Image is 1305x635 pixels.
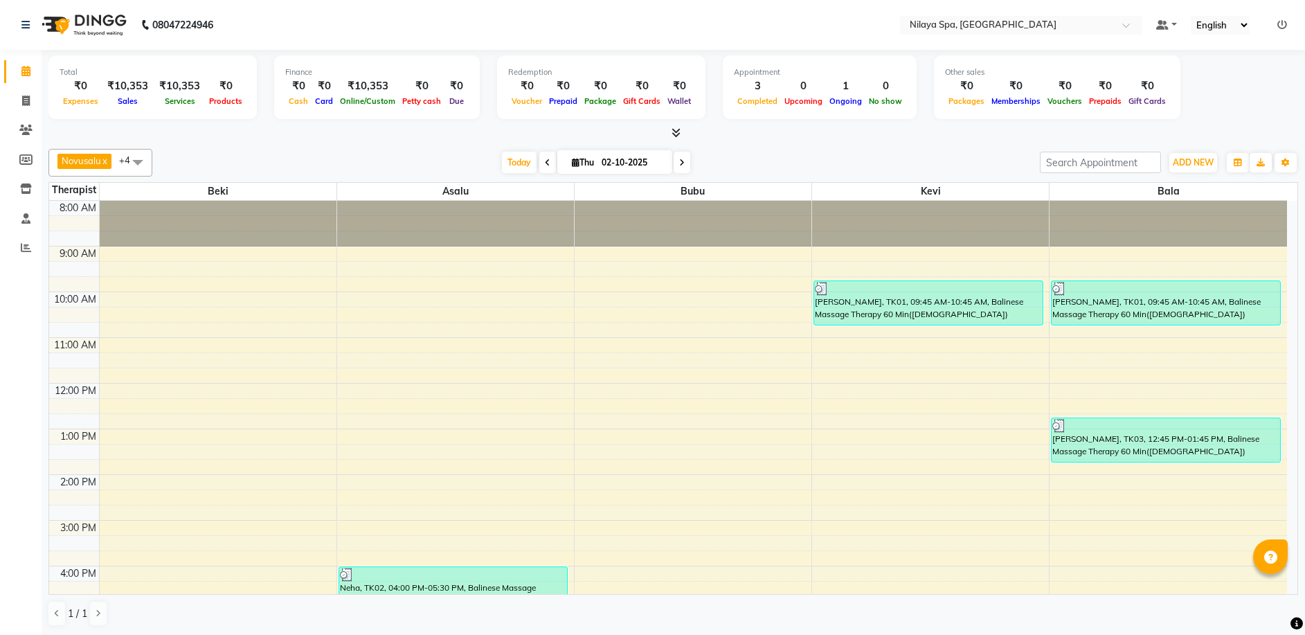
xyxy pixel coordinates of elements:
[444,78,469,94] div: ₹0
[161,96,199,106] span: Services
[781,78,826,94] div: 0
[502,152,537,173] span: Today
[68,607,87,621] span: 1 / 1
[337,183,574,200] span: Asalu
[620,96,664,106] span: Gift Cards
[508,66,694,78] div: Redemption
[581,78,620,94] div: ₹0
[826,96,865,106] span: Ongoing
[546,96,581,106] span: Prepaid
[119,154,141,166] span: +4
[1040,152,1161,173] input: Search Appointment
[51,292,99,307] div: 10:00 AM
[35,6,130,44] img: logo
[206,78,246,94] div: ₹0
[57,429,99,444] div: 1:00 PM
[568,157,597,168] span: Thu
[60,96,102,106] span: Expenses
[988,78,1044,94] div: ₹0
[1169,153,1217,172] button: ADD NEW
[508,96,546,106] span: Voucher
[826,78,865,94] div: 1
[1052,281,1280,325] div: [PERSON_NAME], TK01, 09:45 AM-10:45 AM, Balinese Massage Therapy 60 Min([DEMOGRAPHIC_DATA])
[312,96,336,106] span: Card
[100,183,336,200] span: Beki
[734,78,781,94] div: 3
[339,567,568,634] div: Neha, TK02, 04:00 PM-05:30 PM, Balinese Massage Therapy 90 Min([DEMOGRAPHIC_DATA])
[101,155,107,166] a: x
[57,521,99,535] div: 3:00 PM
[49,183,99,197] div: Therapist
[285,78,312,94] div: ₹0
[62,155,101,166] span: Novusalu
[812,183,1049,200] span: Kevi
[664,78,694,94] div: ₹0
[206,96,246,106] span: Products
[814,281,1043,325] div: [PERSON_NAME], TK01, 09:45 AM-10:45 AM, Balinese Massage Therapy 60 Min([DEMOGRAPHIC_DATA])
[1044,96,1086,106] span: Vouchers
[60,66,246,78] div: Total
[865,78,906,94] div: 0
[581,96,620,106] span: Package
[57,247,99,261] div: 9:00 AM
[575,183,811,200] span: Bubu
[620,78,664,94] div: ₹0
[57,201,99,215] div: 8:00 AM
[57,566,99,581] div: 4:00 PM
[1052,418,1280,462] div: [PERSON_NAME], TK03, 12:45 PM-01:45 PM, Balinese Massage Therapy 60 Min([DEMOGRAPHIC_DATA])
[945,78,988,94] div: ₹0
[865,96,906,106] span: No show
[114,96,141,106] span: Sales
[945,66,1169,78] div: Other sales
[945,96,988,106] span: Packages
[154,78,206,94] div: ₹10,353
[1125,78,1169,94] div: ₹0
[399,78,444,94] div: ₹0
[1247,580,1291,621] iframe: chat widget
[1050,183,1287,200] span: Bala
[734,96,781,106] span: Completed
[1086,78,1125,94] div: ₹0
[1086,96,1125,106] span: Prepaids
[312,78,336,94] div: ₹0
[57,475,99,490] div: 2:00 PM
[51,338,99,352] div: 11:00 AM
[52,384,99,398] div: 12:00 PM
[152,6,213,44] b: 08047224946
[102,78,154,94] div: ₹10,353
[1173,157,1214,168] span: ADD NEW
[546,78,581,94] div: ₹0
[336,78,399,94] div: ₹10,353
[336,96,399,106] span: Online/Custom
[446,96,467,106] span: Due
[508,78,546,94] div: ₹0
[285,96,312,106] span: Cash
[60,78,102,94] div: ₹0
[285,66,469,78] div: Finance
[1044,78,1086,94] div: ₹0
[988,96,1044,106] span: Memberships
[597,152,667,173] input: 2025-10-02
[1125,96,1169,106] span: Gift Cards
[664,96,694,106] span: Wallet
[734,66,906,78] div: Appointment
[781,96,826,106] span: Upcoming
[399,96,444,106] span: Petty cash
